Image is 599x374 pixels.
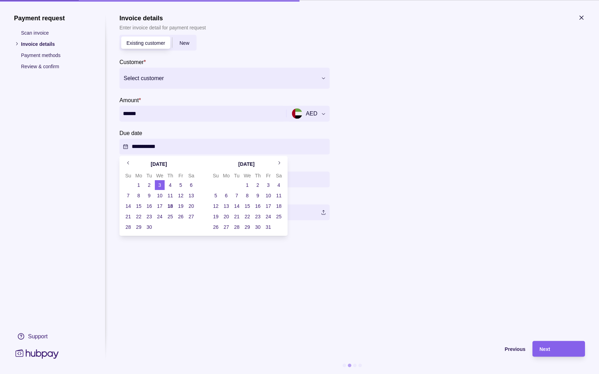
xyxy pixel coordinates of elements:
button: 17 [155,201,165,211]
th: Tuesday [232,171,242,180]
button: 23 [144,212,154,221]
button: 28 [232,222,242,232]
th: Sunday [211,171,221,180]
button: 2 [144,180,154,190]
button: Go to previous month [123,158,133,169]
button: 23 [253,212,263,221]
button: 13 [186,191,196,200]
h1: Payment request [14,14,91,22]
button: 19 [211,212,221,221]
button: 25 [274,212,284,221]
button: 4 [274,180,284,190]
th: Wednesday [242,171,253,180]
button: 16 [253,201,263,211]
button: 11 [165,191,175,200]
th: Tuesday [144,171,154,180]
button: 12 [211,201,221,211]
div: Support [28,332,48,340]
button: 26 [211,222,221,232]
button: 24 [263,212,273,221]
div: [DATE] [151,160,167,168]
th: Thursday [253,171,263,180]
div: [DATE] [238,160,254,168]
th: Saturday [186,171,197,180]
button: 4 [165,180,175,190]
button: Go to next month [274,158,284,169]
button: 21 [232,212,242,221]
button: 20 [186,201,196,211]
button: 6 [186,180,196,190]
button: 15 [134,201,144,211]
button: 1 [134,180,144,190]
span: Previous [505,346,525,352]
button: 17 [263,201,273,211]
p: Review & confirm [21,62,91,70]
button: 15 [242,201,252,211]
button: 9 [144,191,154,200]
h1: Invoice details [119,14,206,22]
button: 21 [123,212,133,221]
button: 22 [242,212,252,221]
label: Amount [119,96,141,104]
button: 7 [232,191,242,200]
p: Customer [119,59,144,65]
p: Payment methods [21,51,91,59]
button: 24 [155,212,165,221]
th: Monday [133,171,144,180]
button: Due date [119,139,330,154]
button: 8 [134,191,144,200]
p: Invoice details [21,40,91,48]
button: 5 [211,191,221,200]
th: Saturday [274,171,284,180]
button: 6 [221,191,231,200]
span: New [179,40,189,46]
p: Due date [119,130,142,136]
th: Thursday [165,171,175,180]
button: 12 [176,191,186,200]
input: amount [123,106,281,121]
button: 10 [263,191,273,200]
button: 29 [134,222,144,232]
button: 30 [144,222,154,232]
button: 16 [144,201,154,211]
button: 28 [123,222,133,232]
button: 20 [221,212,231,221]
button: 11 [274,191,284,200]
button: 14 [232,201,242,211]
button: 2 [253,180,263,190]
button: 26 [176,212,186,221]
p: Scan invoice [21,29,91,36]
button: 22 [134,212,144,221]
button: 29 [242,222,252,232]
label: Due date [119,128,142,137]
button: 8 [242,191,252,200]
button: 19 [176,201,186,211]
button: 30 [253,222,263,232]
button: 31 [263,222,273,232]
button: 3 [263,180,273,190]
button: 9 [253,191,263,200]
button: 14 [123,201,133,211]
span: Existing customer [126,40,165,46]
button: 25 [165,212,175,221]
span: Next [539,346,550,352]
button: 5 [176,180,186,190]
div: newRemitter [119,35,197,50]
button: 27 [221,222,231,232]
p: Enter invoice detail for payment request [119,23,206,31]
button: 18 [274,201,284,211]
button: 10 [155,191,165,200]
button: 3 [155,180,165,190]
th: Friday [263,171,274,180]
th: Monday [221,171,232,180]
button: 7 [123,191,133,200]
button: 27 [186,212,196,221]
th: Sunday [123,171,133,180]
button: 1 [242,180,252,190]
label: Customer [119,57,146,66]
th: Friday [175,171,186,180]
p: Amount [119,97,139,103]
button: 13 [221,201,231,211]
button: 18 [165,201,175,211]
th: Wednesday [154,171,165,180]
